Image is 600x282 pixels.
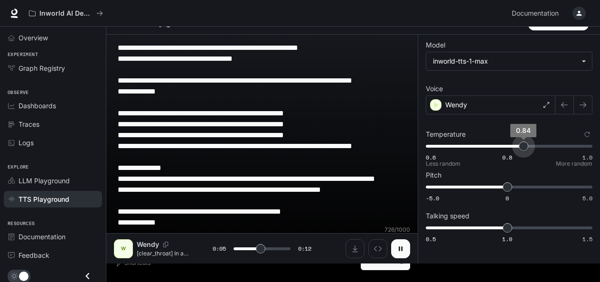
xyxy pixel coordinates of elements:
span: Feedback [19,250,49,260]
span: TTS Playground [19,194,69,204]
a: Overview [4,29,102,46]
a: Feedback [4,247,102,263]
p: Voice [426,85,443,92]
p: Model [426,42,445,48]
p: More random [556,161,592,167]
button: Download audio [346,239,365,258]
a: Logs [4,134,102,151]
span: Graph Registry [19,63,65,73]
button: Inspect [368,239,387,258]
span: 1.5 [582,235,592,243]
span: Overview [19,33,48,43]
p: Less random [426,161,460,167]
button: Copy Voice ID [159,242,172,247]
a: LLM Playground [4,172,102,189]
span: Documentation [512,8,559,19]
span: LLM Playground [19,176,70,186]
span: 0.8 [502,153,512,161]
span: 0:05 [213,244,226,254]
p: Temperature [426,131,466,138]
a: Traces [4,116,102,132]
p: Inworld AI Demos [39,9,93,18]
div: W [116,241,131,256]
button: Reset to default [582,129,592,140]
a: Documentation [508,4,566,23]
span: Traces [19,119,39,129]
button: All workspaces [25,4,107,23]
span: 0 [506,194,509,202]
span: Logs [19,138,34,148]
span: 0.5 [426,235,436,243]
span: -5.0 [426,194,439,202]
div: inworld-tts-1-max [433,56,577,66]
span: Documentation [19,232,66,242]
span: Dashboards [19,101,56,111]
span: 1.0 [582,153,592,161]
a: Dashboards [4,97,102,114]
span: 5.0 [582,194,592,202]
p: Wendy [137,240,159,249]
div: inworld-tts-1-max [426,52,592,70]
p: Pitch [426,172,441,179]
a: Graph Registry [4,60,102,76]
span: 0.6 [426,153,436,161]
a: TTS Playground [4,191,102,207]
span: 0:12 [298,244,311,254]
span: 0.84 [516,126,531,134]
a: Documentation [4,228,102,245]
p: [clear_throat] In a realm where magic flows like rivers and dragons soar through crimson skies, a... [137,249,190,257]
p: Talking speed [426,213,469,219]
span: 1.0 [502,235,512,243]
p: Wendy [445,100,467,110]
